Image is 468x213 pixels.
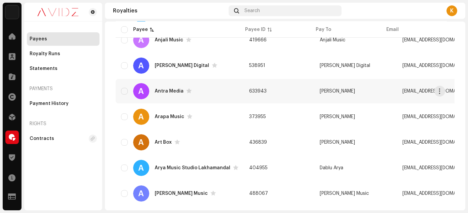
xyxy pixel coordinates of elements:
[133,134,149,150] div: A
[27,32,100,46] re-m-nav-item: Payees
[30,66,57,71] div: Statements
[30,136,54,141] div: Contracts
[155,166,230,170] div: Arya Music Studio Lakhamandal
[155,140,172,145] div: Art Box
[320,89,355,94] span: Midhun Kumar
[133,109,149,125] div: A
[320,166,343,170] span: Dablu Arya
[27,47,100,61] re-m-nav-item: Royalty Runs
[249,38,267,42] span: 419666
[133,58,149,74] div: A
[244,8,260,13] span: Search
[155,114,184,119] div: Arapa Music
[249,140,267,145] span: 436839
[155,191,208,196] div: Avantika Music
[249,166,268,170] span: 404955
[133,185,149,202] div: A
[27,81,100,97] re-a-nav-header: Payments
[27,62,100,75] re-m-nav-item: Statements
[30,51,60,57] div: Royalty Runs
[133,160,149,176] div: A
[30,8,86,16] img: 0c631eef-60b6-411a-a233-6856366a70de
[446,5,457,16] div: K
[133,32,149,48] div: A
[133,26,148,33] div: Payee
[320,38,345,42] span: Anjali Music
[249,63,265,68] span: 538951
[249,89,267,94] span: 633943
[320,140,355,145] span: Rajbir Singh
[133,83,149,99] div: A
[155,63,209,68] div: Anmol Digital
[27,97,100,110] re-m-nav-item: Payment History
[27,132,100,145] re-m-nav-item: Contracts
[249,114,266,119] span: 373955
[320,63,370,68] span: Anmol Digital
[5,5,19,19] img: 10d72f0b-d06a-424f-aeaa-9c9f537e57b6
[249,191,268,196] span: 488067
[155,38,183,42] div: Anjali Music
[245,26,266,33] div: Payee ID
[30,36,47,42] div: Payees
[113,8,226,13] div: Royalties
[27,116,100,132] re-a-nav-header: Rights
[320,191,369,196] span: Avantika Music
[30,101,69,106] div: Payment History
[320,114,355,119] span: VIJAY KUMAR PAL
[155,89,184,94] div: Antra Media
